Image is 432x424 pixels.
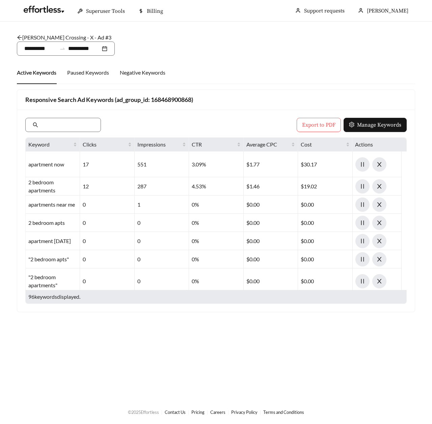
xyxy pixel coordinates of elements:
[33,122,38,128] span: search
[26,232,80,250] div: apartment [DATE]
[244,195,298,214] div: $0.00
[297,118,341,132] button: Export to PDF
[231,409,258,415] a: Privacy Policy
[355,216,370,230] button: pause
[356,278,369,284] span: pause
[372,179,386,193] button: close
[25,96,193,103] strong: Responsive Search Ad Keywords (ad_group_id: 168468900868)
[26,177,80,195] div: 2 bedroom apartments
[189,152,243,177] div: 3.09%
[26,195,80,214] div: apartments near me
[373,183,386,189] span: close
[128,409,159,415] span: © 2025 Effortless
[373,220,386,226] span: close
[356,161,369,167] span: pause
[244,232,298,250] div: $0.00
[80,195,134,214] div: 0
[373,256,386,262] span: close
[80,232,134,250] div: 0
[189,214,243,232] div: 0%
[298,268,352,294] div: $0.00
[189,232,243,250] div: 0%
[26,250,80,268] div: "2 bedroom apts"
[192,141,202,148] span: CTR
[135,214,189,232] div: 0
[135,250,189,268] div: 0
[367,7,408,14] span: [PERSON_NAME]
[135,195,189,214] div: 1
[344,118,407,132] button: settingManage Keywords
[298,177,352,195] div: $19.02
[304,7,345,14] a: Support requests
[356,183,369,189] span: pause
[189,195,243,214] div: 0%
[356,202,369,208] span: pause
[210,409,225,415] a: Careers
[373,238,386,244] span: close
[191,409,205,415] a: Pricing
[59,46,65,52] span: swap-right
[244,214,298,232] div: $0.00
[17,69,56,77] div: Active Keywords
[26,268,80,294] div: "2 bedroom apartments"
[298,250,352,268] div: $0.00
[80,268,134,294] div: 0
[298,232,352,250] div: $0.00
[17,35,22,40] span: arrow-left
[80,250,134,268] div: 0
[298,214,352,232] div: $0.00
[372,216,386,230] button: close
[135,152,189,177] div: 551
[135,268,189,294] div: 0
[373,202,386,208] span: close
[352,138,407,152] th: Actions
[25,290,407,304] div: 96 keyword s displayed.
[298,152,352,177] div: $30.17
[246,140,290,149] span: Average CPC
[165,409,186,415] a: Contact Us
[355,197,370,212] button: pause
[349,122,354,128] span: setting
[302,121,335,129] span: Export to PDF
[298,195,352,214] div: $0.00
[67,69,109,77] div: Paused Keywords
[59,46,65,52] span: to
[17,34,111,41] a: arrow-left[PERSON_NAME] Crossing - X - Ad #3
[372,274,386,288] button: close
[189,268,243,294] div: 0%
[189,177,243,195] div: 4.53%
[244,152,298,177] div: $1.77
[120,69,165,77] div: Negative Keywords
[147,8,163,15] span: Billing
[301,140,344,149] span: Cost
[372,252,386,266] button: close
[356,256,369,262] span: pause
[357,121,401,129] span: Manage Keywords
[355,157,370,171] button: pause
[26,152,80,177] div: apartment now
[244,250,298,268] div: $0.00
[356,220,369,226] span: pause
[80,177,134,195] div: 12
[355,274,370,288] button: pause
[244,268,298,294] div: $0.00
[135,177,189,195] div: 287
[28,140,72,149] span: Keyword
[372,197,386,212] button: close
[83,140,126,149] span: Clicks
[263,409,304,415] a: Terms and Conditions
[26,214,80,232] div: 2 bedroom apts
[355,252,370,266] button: pause
[80,152,134,177] div: 17
[373,278,386,284] span: close
[355,179,370,193] button: pause
[135,232,189,250] div: 0
[355,234,370,248] button: pause
[189,250,243,268] div: 0%
[80,214,134,232] div: 0
[372,234,386,248] button: close
[86,8,125,15] span: Superuser Tools
[137,140,181,149] span: Impressions
[372,157,386,171] button: close
[356,238,369,244] span: pause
